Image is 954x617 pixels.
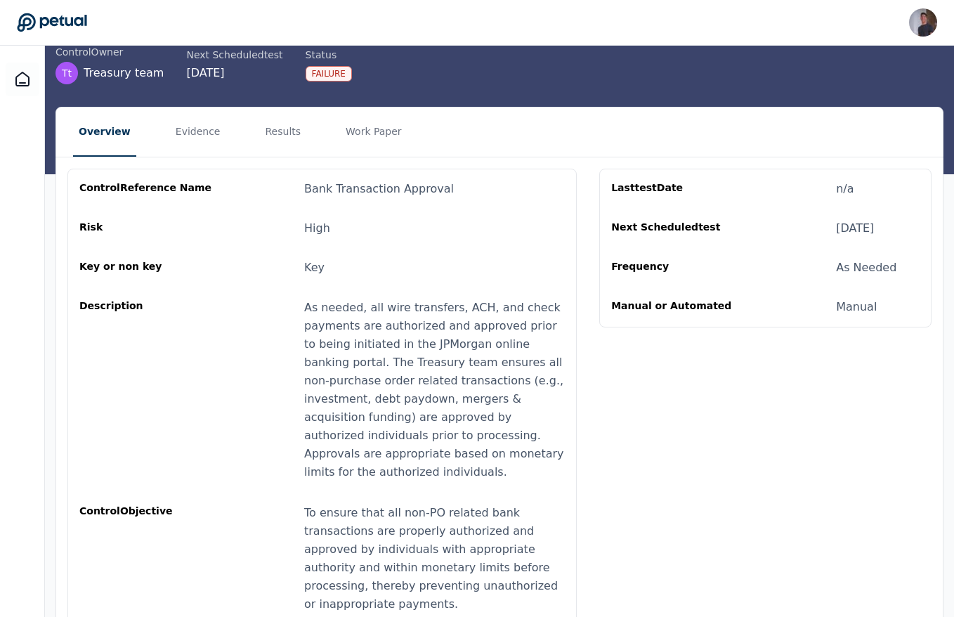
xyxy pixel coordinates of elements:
[304,299,565,481] div: As needed, all wire transfers, ACH, and check payments are authorized and approved prior to being...
[306,66,352,82] div: Failure
[836,299,877,316] div: Manual
[611,299,746,316] div: Manual or Automated
[304,259,325,276] div: Key
[186,48,282,62] div: Next Scheduled test
[79,299,214,481] div: Description
[836,181,854,197] div: n/a
[186,65,282,82] div: [DATE]
[611,220,746,237] div: Next Scheduled test
[79,181,214,197] div: control Reference Name
[62,66,72,80] span: Tt
[836,259,896,276] div: As Needed
[304,181,454,197] div: Bank Transaction Approval
[611,181,746,197] div: Last test Date
[6,63,39,96] a: Dashboard
[170,108,226,157] button: Evidence
[306,48,352,62] div: Status
[79,259,214,276] div: Key or non key
[611,259,746,276] div: Frequency
[84,65,164,82] span: Treasury team
[909,8,937,37] img: Andrew Li
[304,220,330,237] div: High
[73,108,136,157] button: Overview
[79,220,214,237] div: Risk
[17,13,87,32] a: Go to Dashboard
[55,45,164,59] div: control Owner
[304,504,565,613] div: To ensure that all non-PO related bank transactions are properly authorized and approved by indiv...
[836,220,874,237] div: [DATE]
[260,108,307,157] button: Results
[340,108,407,157] button: Work Paper
[79,504,214,613] div: control Objective
[56,108,943,157] nav: Tabs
